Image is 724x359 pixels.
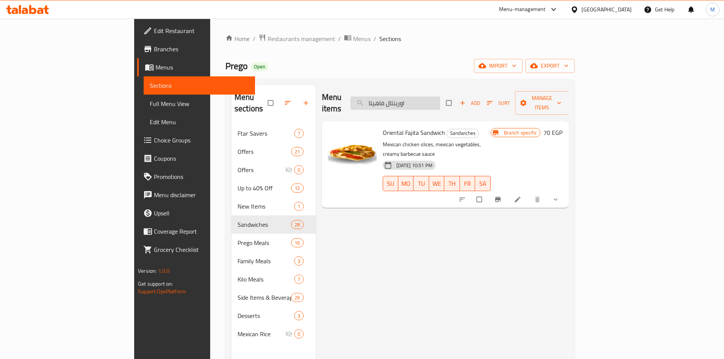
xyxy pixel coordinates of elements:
[490,191,508,208] button: Branch-specific-item
[238,165,285,174] span: Offers
[137,149,255,168] a: Coupons
[294,165,304,174] div: items
[295,258,303,265] span: 3
[138,279,173,289] span: Get support on:
[374,34,376,43] li: /
[231,270,316,288] div: Kilo Meals7
[294,329,304,338] div: items
[429,176,444,191] button: WE
[514,196,523,203] a: Edit menu item
[154,245,249,254] span: Grocery Checklist
[295,130,303,137] span: 7
[487,99,510,108] span: Sort
[485,97,512,109] button: Sort
[231,179,316,197] div: Up to 40% Off12
[138,286,186,296] a: Support.OpsPlatform
[458,97,482,109] button: Add
[460,176,475,191] button: FR
[532,61,569,71] span: export
[295,331,303,338] span: 0
[137,58,255,76] a: Menus
[295,166,303,174] span: 0
[294,256,304,266] div: items
[231,161,316,179] div: Offers0
[238,275,294,284] div: Kilo Meals
[137,240,255,259] a: Grocery Checklist
[413,176,429,191] button: TU
[526,59,575,73] button: export
[294,202,304,211] div: items
[154,154,249,163] span: Coupons
[442,96,458,110] span: Select section
[231,252,316,270] div: Family Meals3
[401,178,410,189] span: MO
[292,221,303,228] span: 28
[393,162,436,169] span: [DATE] 10:51 PM
[263,96,279,110] span: Select all sections
[417,178,426,189] span: TU
[338,34,341,43] li: /
[238,293,291,302] span: Side Items & Beverages
[344,34,371,44] a: Menus
[231,288,316,307] div: Side Items & Beverages26
[444,176,459,191] button: TH
[158,266,170,276] span: 1.0.0
[238,311,294,320] span: Desserts
[231,142,316,161] div: Offers21
[499,5,546,14] div: Menu-management
[386,178,395,189] span: SU
[463,178,472,189] span: FR
[154,172,249,181] span: Promotions
[501,129,540,136] span: Branch specific
[238,238,291,247] div: Prego Meals
[383,140,491,159] p: Mexican chicken slices, mexican vegetables, creamy barbecue sauce
[154,44,249,54] span: Branches
[137,40,255,58] a: Branches
[154,190,249,199] span: Menu disclaimer
[231,121,316,346] nav: Menu sections
[291,293,303,302] div: items
[474,59,523,73] button: import
[238,129,294,138] span: Ftar Savers
[292,294,303,301] span: 26
[285,166,293,174] svg: Inactive section
[447,129,479,138] div: Sandwiches
[350,96,440,110] input: search
[144,76,255,95] a: Sections
[238,202,294,211] span: New Items
[294,311,304,320] div: items
[154,26,249,35] span: Edit Restaurant
[238,329,285,338] span: Mexican Rice
[150,81,249,90] span: Sections
[238,220,291,229] div: Sandwiches
[137,186,255,204] a: Menu disclaimer
[238,147,291,156] span: Offers
[292,185,303,192] span: 12
[710,5,715,14] span: M
[383,127,445,138] span: Oriental Fajita Sandwich
[295,276,303,283] span: 7
[521,93,563,112] span: Manage items
[294,275,304,284] div: items
[353,34,371,43] span: Menus
[144,113,255,131] a: Edit Menu
[231,234,316,252] div: Prego Meals16
[285,330,293,338] svg: Inactive section
[225,34,575,44] nav: breadcrumb
[154,209,249,218] span: Upsell
[231,124,316,142] div: Ftar Savers7
[154,136,249,145] span: Choice Groups
[383,176,398,191] button: SU
[581,5,632,14] div: [GEOGRAPHIC_DATA]
[547,191,566,208] button: show more
[379,34,401,43] span: Sections
[231,197,316,215] div: New Items1
[454,191,472,208] button: sort-choices
[291,238,303,247] div: items
[251,63,268,70] span: Open
[295,312,303,319] span: 3
[150,117,249,127] span: Edit Menu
